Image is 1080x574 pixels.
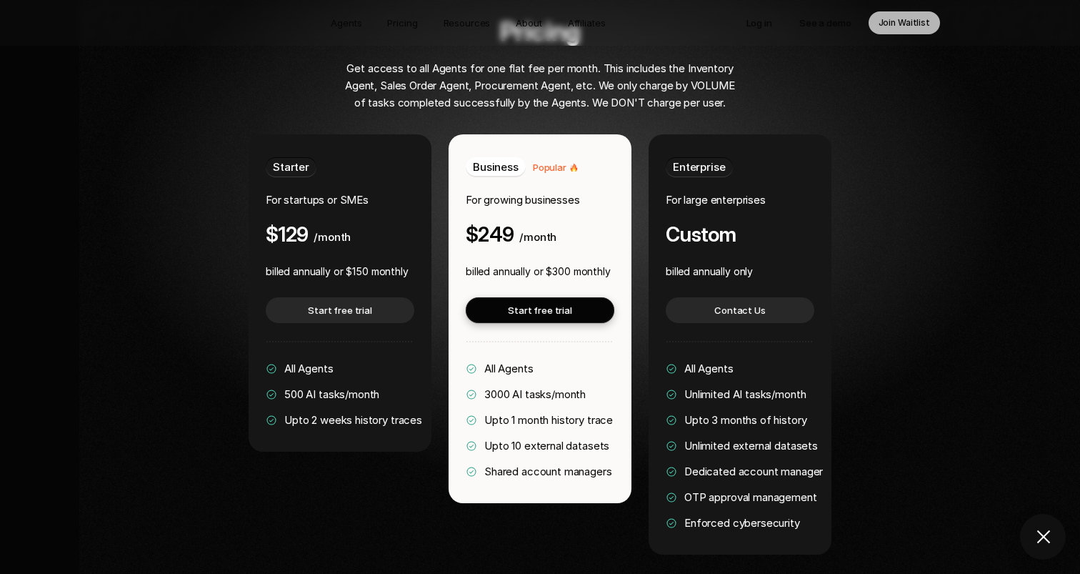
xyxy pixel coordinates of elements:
[684,413,806,427] span: Upto 3 months of history
[308,303,372,317] p: Start free trial
[484,465,612,478] span: Shared account managers
[266,297,414,323] a: Start free trial
[266,263,409,280] p: billed annually or $150 monthly
[684,362,734,375] span: All Agents
[444,16,491,30] p: Resources
[684,490,817,504] span: OTP approval management
[466,263,611,280] p: billed annually or $300 monthly
[507,11,550,34] a: About
[508,303,572,317] p: Start free trial
[516,16,541,30] p: About
[466,193,580,207] span: For growing businesses
[684,465,823,478] span: Dedicated account manager
[484,439,609,452] span: Upto 10 external datasets
[673,160,726,174] span: Enterprise
[284,362,334,375] span: All Agents
[869,11,940,34] a: Join Waitlist
[666,193,766,207] span: For large enterprises
[666,223,736,246] h4: Custom
[331,16,361,30] p: Agents
[568,16,606,30] p: Affiliates
[435,11,499,34] a: Resources
[533,162,566,173] span: Popular
[387,16,417,30] p: Pricing
[484,387,586,401] span: 3000 AI tasks/month
[684,516,800,530] span: Enforced cybersecurity
[284,413,422,427] span: Upto 2 weeks history traces
[466,223,514,246] h4: $249
[789,11,861,34] a: See a demo
[746,16,772,30] p: Log in
[736,11,782,34] a: Log in
[379,11,426,34] a: Pricing
[273,160,309,174] span: Starter
[714,303,766,317] p: Contact Us
[322,11,370,34] a: Agents
[345,61,738,109] span: Get access to all Agents for one flat fee per month. This includes the Inventory Agent, Sales Ord...
[666,263,753,280] p: billed annually only
[879,16,930,30] p: Join Waitlist
[799,16,851,30] p: See a demo
[666,297,814,323] a: Contact Us
[684,387,806,401] span: Unlimited AI tasks/month
[559,11,614,34] a: Affiliates
[266,223,308,246] h4: $129
[484,413,613,427] span: Upto 1 month history trace
[473,160,519,174] span: Business
[519,230,556,244] span: /month
[314,230,351,244] span: /month
[466,297,614,323] a: Start free trial
[484,362,534,375] span: All Agents
[684,439,818,452] span: Unlimited external datasets
[266,193,369,207] span: For startups or SMEs
[226,17,854,46] h2: Pricing
[284,387,379,401] span: 500 AI tasks/month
